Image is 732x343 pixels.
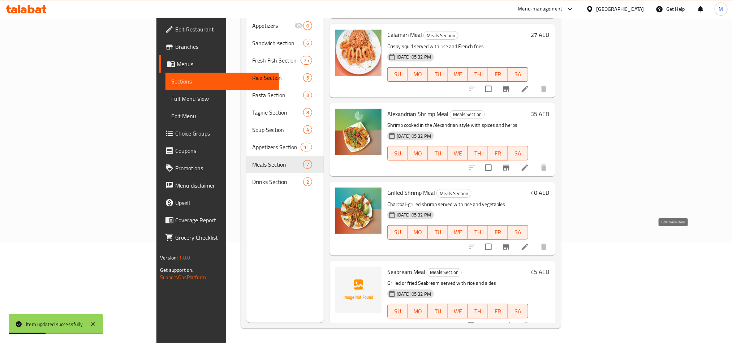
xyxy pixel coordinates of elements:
[446,317,464,334] button: sort-choices
[252,177,303,186] span: Drinks Section
[246,121,324,138] div: Soup Section4
[303,160,312,169] div: items
[303,22,312,29] span: 0
[508,225,528,240] button: SA
[535,80,552,98] button: delete
[719,5,723,13] span: M
[391,148,405,159] span: SU
[252,56,300,65] div: Fresh Fish Section
[410,148,425,159] span: MO
[535,317,552,334] button: show more
[387,29,422,40] span: Calamari Meal
[171,112,273,120] span: Edit Menu
[387,121,528,130] p: Shrimp cooked in the Alexandrian style with spices and herbs
[464,318,479,333] span: Select to update
[252,143,300,151] span: Appetizers Section
[437,189,471,198] span: Meals Section
[480,317,498,334] button: Branch-specific-item
[488,225,508,240] button: FR
[508,304,528,318] button: SA
[428,225,448,240] button: TU
[303,179,312,185] span: 2
[408,304,428,318] button: MO
[303,73,312,82] div: items
[159,55,279,73] a: Menus
[427,268,462,277] div: Meals Section
[394,211,434,218] span: [DATE] 05:32 PM
[303,127,312,133] span: 4
[159,38,279,55] a: Branches
[387,304,408,318] button: SU
[294,21,303,30] svg: Inactive section
[303,125,312,134] div: items
[252,21,294,30] div: Appetizers
[423,31,458,40] div: Meals Section
[175,216,273,224] span: Coverage Report
[252,160,303,169] div: Meals Section
[301,144,312,151] span: 11
[408,225,428,240] button: MO
[303,39,312,47] div: items
[335,188,382,234] img: Grilled Shrimp Meal
[177,60,273,68] span: Menus
[451,148,465,159] span: WE
[246,34,324,52] div: Sandwich section6
[450,110,485,119] div: Meals Section
[303,161,312,168] span: 7
[410,227,425,237] span: MO
[246,104,324,121] div: Tagine Section8
[159,194,279,211] a: Upsell
[498,159,515,176] button: Branch-specific-item
[481,160,496,175] span: Select to update
[303,74,312,81] span: 6
[394,291,434,297] span: [DATE] 05:32 PM
[448,146,468,160] button: WE
[597,5,644,13] div: [GEOGRAPHIC_DATA]
[521,85,529,93] a: Edit menu item
[511,148,525,159] span: SA
[531,30,550,40] h6: 27 AED
[175,164,273,172] span: Promotions
[408,146,428,160] button: MO
[303,40,312,47] span: 6
[468,225,488,240] button: TH
[252,73,303,82] div: Rice Section
[252,91,303,99] span: Pasta Section
[394,133,434,140] span: [DATE] 05:32 PM
[410,306,425,317] span: MO
[301,56,312,65] div: items
[451,69,465,80] span: WE
[488,67,508,82] button: FR
[410,69,425,80] span: MO
[488,146,508,160] button: FR
[175,233,273,242] span: Grocery Checklist
[491,69,505,80] span: FR
[431,306,445,317] span: TU
[252,39,303,47] span: Sandwich section
[175,198,273,207] span: Upsell
[503,321,512,330] a: Edit menu item
[391,227,405,237] span: SU
[246,86,324,104] div: Pasta Section3
[387,67,408,82] button: SU
[303,108,312,117] div: items
[252,125,303,134] div: Soup Section
[451,227,465,237] span: WE
[387,279,528,288] p: Grilled or fried Seabream served with rice and sides
[246,173,324,190] div: Drinks Section2
[471,69,485,80] span: TH
[335,109,382,155] img: Alexandrian Shrimp Meal
[159,21,279,38] a: Edit Restaurant
[431,148,445,159] span: TU
[511,227,525,237] span: SA
[159,211,279,229] a: Coverage Report
[252,108,303,117] span: Tagine Section
[335,30,382,76] img: Calamari Meal
[531,267,550,277] h6: 45 AED
[448,304,468,318] button: WE
[160,265,193,275] span: Get support on:
[387,266,425,277] span: Seabream Meal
